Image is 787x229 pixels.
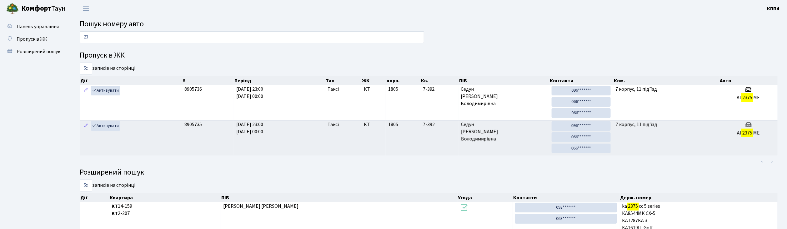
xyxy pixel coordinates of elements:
[741,93,753,102] mark: 2375
[627,202,639,211] mark: 2375
[80,31,424,43] input: Пошук
[719,76,778,85] th: Авто
[236,121,263,135] span: [DATE] 23:00 [DATE] 00:00
[80,180,135,191] label: записів на сторінці
[112,203,118,210] b: КТ
[78,3,94,14] button: Переключити навігацію
[549,76,613,85] th: Контакти
[109,193,221,202] th: Квартира
[616,86,657,93] span: 7 корпус, 11 під'їзд
[182,76,234,85] th: #
[722,130,775,136] h5: АІ МЕ
[112,203,218,217] span: 14-159 2-207
[767,5,779,13] a: КПП4
[461,121,547,143] span: Седун [PERSON_NAME] Володимирівна
[80,193,109,202] th: Дії
[513,193,620,202] th: Контакти
[112,210,118,217] b: КТ
[82,121,90,131] a: Редагувати
[91,86,120,95] a: Активувати
[620,193,778,202] th: Держ. номер
[767,5,779,12] b: КПП4
[221,193,458,202] th: ПІБ
[17,23,59,30] span: Панель управління
[80,180,92,191] select: записів на сторінці
[364,86,383,93] span: КТ
[236,86,263,100] span: [DATE] 23:00 [DATE] 00:00
[364,121,383,128] span: КТ
[80,63,135,74] label: записів на сторінці
[6,3,19,15] img: logo.png
[80,63,92,74] select: записів на сторінці
[234,76,325,85] th: Період
[80,76,182,85] th: Дії
[21,3,51,13] b: Комфорт
[3,33,66,45] a: Пропуск в ЖК
[325,76,361,85] th: Тип
[613,76,719,85] th: Ком.
[3,45,66,58] a: Розширений пошук
[362,76,386,85] th: ЖК
[17,48,60,55] span: Розширений пошук
[185,86,202,93] span: 8905736
[17,36,47,43] span: Пропуск в ЖК
[722,95,775,101] h5: АІ МЕ
[423,121,456,128] span: 7-392
[185,121,202,128] span: 8905735
[458,193,513,202] th: Угода
[328,121,339,128] span: Таксі
[91,121,120,131] a: Активувати
[21,3,66,14] span: Таун
[459,76,549,85] th: ПІБ
[423,86,456,93] span: 7-392
[80,51,778,60] h4: Пропуск в ЖК
[388,121,398,128] span: 1805
[616,121,657,128] span: 7 корпус, 11 під'їзд
[3,20,66,33] a: Панель управління
[741,129,753,137] mark: 2375
[223,203,298,210] span: [PERSON_NAME] [PERSON_NAME]
[461,86,547,107] span: Седун [PERSON_NAME] Володимирівна
[80,168,778,177] h4: Розширений пошук
[388,86,398,93] span: 1805
[420,76,459,85] th: Кв.
[82,86,90,95] a: Редагувати
[328,86,339,93] span: Таксі
[386,76,420,85] th: корп.
[80,18,144,29] span: Пошук номеру авто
